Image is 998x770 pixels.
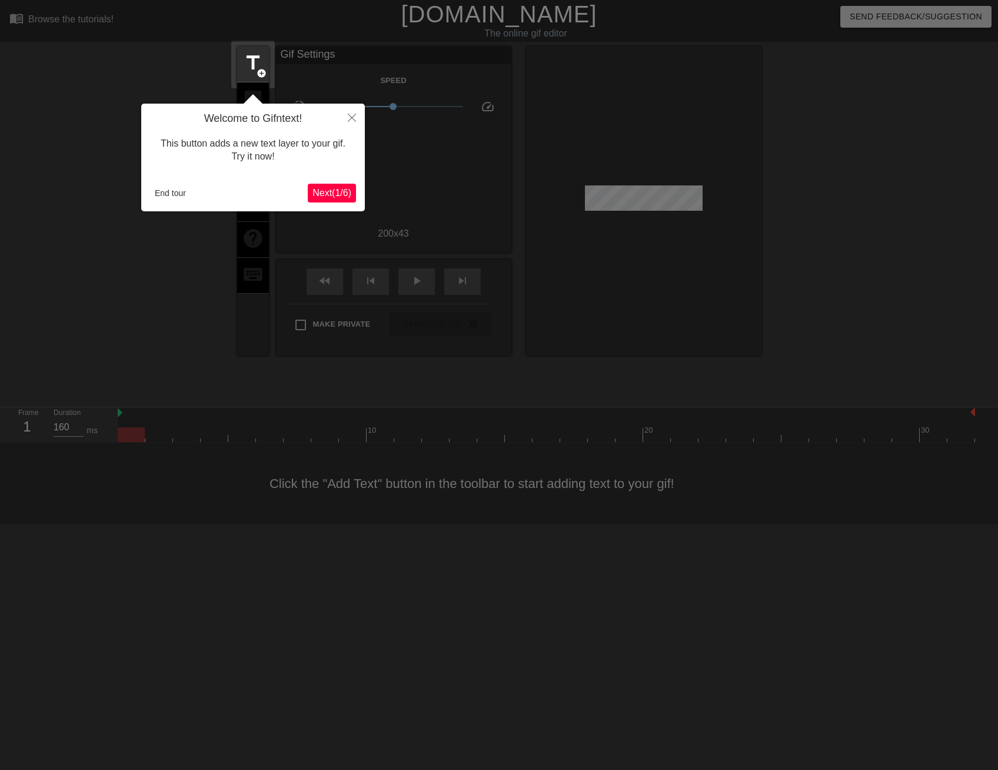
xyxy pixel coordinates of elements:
span: Next ( 1 / 6 ) [312,188,351,198]
button: Close [339,104,365,131]
h4: Welcome to Gifntext! [150,112,356,125]
button: End tour [150,184,191,202]
div: This button adds a new text layer to your gif. Try it now! [150,125,356,175]
button: Next [308,184,356,203]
